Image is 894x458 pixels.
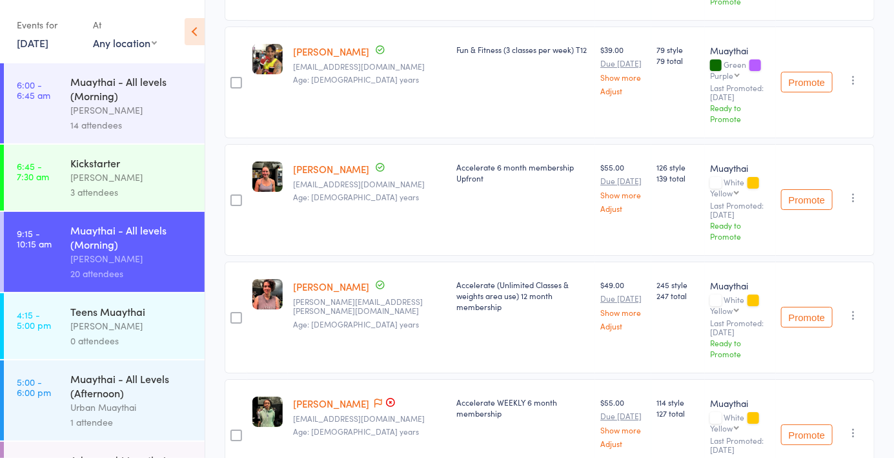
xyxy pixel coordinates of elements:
[17,36,48,50] a: [DATE]
[4,212,205,292] a: 9:15 -10:15 amMuaythai - All levels (Morning)[PERSON_NAME]20 attendees
[456,279,590,312] div: Accelerate (Unlimited Classes & weights area use) 12 month membership
[781,424,833,445] button: Promote
[600,397,646,448] div: $55.00
[710,306,733,315] div: Yellow
[656,161,700,172] span: 126 style
[781,72,833,92] button: Promote
[293,318,419,329] span: Age: [DEMOGRAPHIC_DATA] years
[252,44,283,74] img: image1520327994.png
[710,60,771,79] div: Green
[70,223,194,251] div: Muaythai - All levels (Morning)
[710,295,771,315] div: White
[710,337,771,359] div: Ready to Promote
[600,161,646,213] div: $55.00
[4,293,205,359] a: 4:15 -5:00 pmTeens Muaythai[PERSON_NAME]0 attendees
[70,74,194,103] div: Muaythai - All levels (Morning)
[293,280,369,293] a: [PERSON_NAME]
[70,318,194,333] div: [PERSON_NAME]
[600,176,646,185] small: Due [DATE]
[93,36,157,50] div: Any location
[600,294,646,303] small: Due [DATE]
[710,102,771,124] div: Ready to Promote
[710,220,771,242] div: Ready to Promote
[710,71,733,79] div: Purple
[710,189,733,197] div: Yellow
[600,411,646,421] small: Due [DATE]
[17,14,80,36] div: Events for
[456,44,590,55] div: Fun & Fitness (3 classes per week) T12
[600,322,646,330] a: Adjust
[710,44,771,57] div: Muaythai
[70,156,194,170] div: Kickstarter
[70,103,194,118] div: [PERSON_NAME]
[70,251,194,266] div: [PERSON_NAME]
[600,279,646,330] div: $49.00
[656,172,700,183] span: 139 total
[70,170,194,185] div: [PERSON_NAME]
[293,397,369,410] a: [PERSON_NAME]
[656,279,700,290] span: 245 style
[70,266,194,281] div: 20 attendees
[600,308,646,317] a: Show more
[656,55,700,66] span: 79 total
[600,73,646,81] a: Show more
[293,297,446,316] small: Luu.Soares@gmail.com
[781,307,833,328] button: Promote
[656,408,700,419] span: 127 total
[600,426,646,434] a: Show more
[4,145,205,211] a: 6:45 -7:30 amKickstarter[PERSON_NAME]3 attendees
[17,79,50,100] time: 6:00 - 6:45 am
[656,44,700,55] span: 79 style
[710,397,771,410] div: Muaythai
[710,413,771,432] div: White
[293,162,369,176] a: [PERSON_NAME]
[600,44,646,95] div: $39.00
[710,279,771,292] div: Muaythai
[293,426,419,437] span: Age: [DEMOGRAPHIC_DATA] years
[293,74,419,85] span: Age: [DEMOGRAPHIC_DATA] years
[70,185,194,200] div: 3 attendees
[293,191,419,202] span: Age: [DEMOGRAPHIC_DATA] years
[600,191,646,199] a: Show more
[710,424,733,432] div: Yellow
[656,397,700,408] span: 114 style
[93,14,157,36] div: At
[600,87,646,95] a: Adjust
[17,161,49,182] time: 6:45 - 7:30 am
[600,204,646,213] a: Adjust
[70,415,194,430] div: 1 attendee
[70,333,194,348] div: 0 attendees
[70,304,194,318] div: Teens Muaythai
[70,400,194,415] div: Urban Muaythai
[781,189,833,210] button: Promote
[456,161,590,183] div: Accelerate 6 month membership Upfront
[710,436,771,455] small: Last Promoted: [DATE]
[17,228,52,249] time: 9:15 - 10:15 am
[252,397,283,427] img: image1729153785.png
[4,63,205,143] a: 6:00 -6:45 amMuaythai - All levels (Morning)[PERSON_NAME]14 attendees
[70,118,194,132] div: 14 attendees
[710,178,771,197] div: White
[293,180,446,189] small: Jadeoberg@hotmail.com
[456,397,590,419] div: Accelerate WEEKLY 6 month membership
[656,290,700,301] span: 247 total
[17,377,51,397] time: 5:00 - 6:00 pm
[293,62,446,71] small: D.kamnerdkan@hotmail.com
[600,59,646,68] small: Due [DATE]
[710,83,771,102] small: Last Promoted: [DATE]
[17,309,51,330] time: 4:15 - 5:00 pm
[710,161,771,174] div: Muaythai
[710,318,771,337] small: Last Promoted: [DATE]
[252,161,283,192] img: image1729671785.png
[600,439,646,448] a: Adjust
[4,360,205,441] a: 5:00 -6:00 pmMuaythai - All Levels (Afternoon)Urban Muaythai1 attendee
[70,371,194,400] div: Muaythai - All Levels (Afternoon)
[252,279,283,309] img: image1725961424.png
[293,414,446,423] small: norahlosalini@gmail.com
[293,45,369,58] a: [PERSON_NAME]
[710,201,771,220] small: Last Promoted: [DATE]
